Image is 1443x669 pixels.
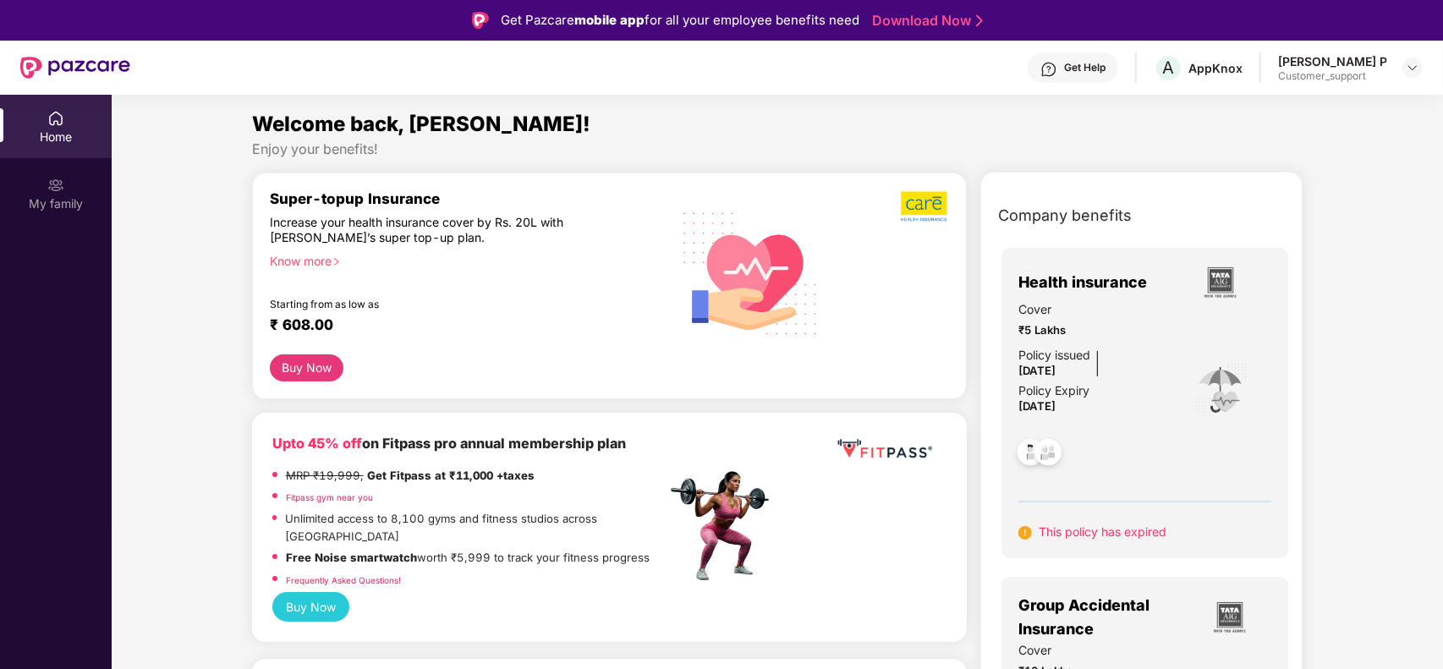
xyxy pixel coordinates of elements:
span: This policy has expired [1039,524,1166,539]
span: Health insurance [1018,271,1147,294]
img: svg+xml;base64,PHN2ZyB4bWxucz0iaHR0cDovL3d3dy53My5vcmcvMjAwMC9zdmciIHdpZHRoPSI0OC45NDMiIGhlaWdodD... [1028,434,1069,475]
div: Get Pazcare for all your employee benefits need [501,10,859,30]
img: svg+xml;base64,PHN2ZyB4bWxucz0iaHR0cDovL3d3dy53My5vcmcvMjAwMC9zdmciIHdpZHRoPSI0OC45NDMiIGhlaWdodD... [1010,434,1051,475]
img: svg+xml;base64,PHN2ZyB3aWR0aD0iMjAiIGhlaWdodD0iMjAiIHZpZXdCb3g9IjAgMCAyMCAyMCIgZmlsbD0ibm9uZSIgeG... [47,177,64,194]
span: [DATE] [1018,399,1056,413]
div: Increase your health insurance cover by Rs. 20L with [PERSON_NAME]’s super top-up plan. [270,215,593,246]
span: Company benefits [998,204,1132,228]
img: svg+xml;base64,PHN2ZyB4bWxucz0iaHR0cDovL3d3dy53My5vcmcvMjAwMC9zdmciIHdpZHRoPSIxNiIgaGVpZ2h0PSIxNi... [1018,526,1032,540]
img: Stroke [976,12,983,30]
img: svg+xml;base64,PHN2ZyBpZD0iSGVscC0zMngzMiIgeG1sbnM9Imh0dHA6Ly93d3cudzMub3JnLzIwMDAvc3ZnIiB3aWR0aD... [1040,61,1057,78]
img: svg+xml;base64,PHN2ZyB4bWxucz0iaHR0cDovL3d3dy53My5vcmcvMjAwMC9zdmciIHhtbG5zOnhsaW5rPSJodHRwOi8vd3... [670,190,831,354]
span: right [332,257,341,266]
span: Cover [1018,300,1171,319]
img: svg+xml;base64,PHN2ZyBpZD0iSG9tZSIgeG1sbnM9Imh0dHA6Ly93d3cudzMub3JnLzIwMDAvc3ZnIiB3aWR0aD0iMjAiIG... [47,110,64,127]
div: Super-topup Insurance [270,190,667,207]
b: Upto 45% off [272,435,362,452]
strong: Free Noise smartwatch [286,551,417,564]
p: worth ₹5,999 to track your fitness progress [286,549,650,567]
span: Welcome back, [PERSON_NAME]! [252,112,590,136]
a: Download Now [872,12,978,30]
span: A [1163,58,1175,78]
a: Frequently Asked Questions! [286,575,401,585]
span: ₹5 Lakhs [1018,321,1171,339]
span: [DATE] [1018,364,1056,377]
img: fpp.png [666,467,784,585]
img: New Pazcare Logo [20,57,130,79]
img: Logo [472,12,489,29]
div: Policy issued [1018,346,1090,365]
div: Policy Expiry [1018,381,1089,400]
img: svg+xml;base64,PHN2ZyBpZD0iRHJvcGRvd24tMzJ4MzIiIHhtbG5zPSJodHRwOi8vd3d3LnczLm9yZy8yMDAwL3N2ZyIgd2... [1406,61,1419,74]
div: AppKnox [1188,60,1243,76]
div: Customer_support [1278,69,1387,83]
p: Unlimited access to 8,100 gyms and fitness studios across [GEOGRAPHIC_DATA] [285,510,666,545]
div: Know more [270,254,656,266]
div: Get Help [1064,61,1106,74]
button: Buy Now [270,354,343,381]
strong: Get Fitpass at ₹11,000 +taxes [367,469,535,482]
img: icon [1193,362,1248,418]
div: Enjoy your benefits! [252,140,1303,158]
div: ₹ 608.00 [270,316,650,337]
span: Group Accidental Insurance [1018,594,1188,642]
b: on Fitpass pro annual membership plan [272,435,626,452]
a: Fitpass gym near you [286,492,373,502]
img: fppp.png [834,433,935,464]
img: insurerLogo [1207,595,1253,640]
button: Buy Now [272,592,349,621]
span: Cover [1018,641,1171,660]
div: [PERSON_NAME] P [1278,53,1387,69]
strong: mobile app [574,12,645,28]
img: b5dec4f62d2307b9de63beb79f102df3.png [901,190,949,222]
div: Starting from as low as [270,298,595,310]
del: MRP ₹19,999, [286,469,364,482]
img: insurerLogo [1198,260,1243,305]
